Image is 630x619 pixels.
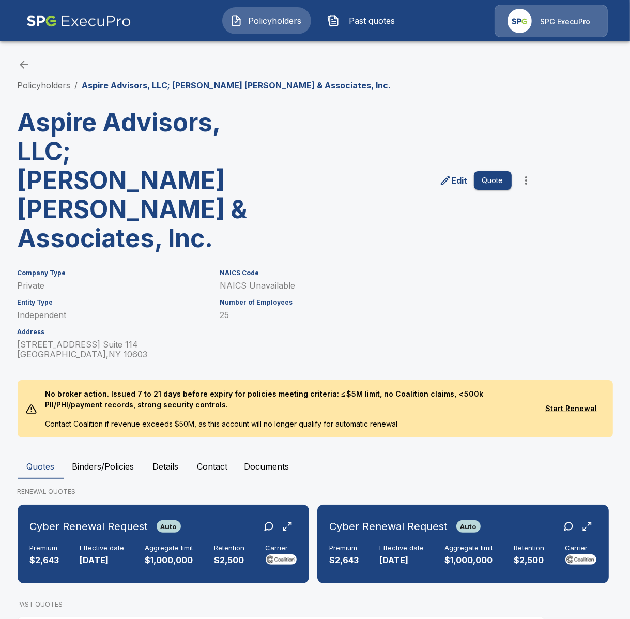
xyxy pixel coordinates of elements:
[64,454,143,479] button: Binders/Policies
[565,544,596,552] h6: Carrier
[456,522,481,531] span: Auto
[495,5,608,37] a: Agency IconSPG ExecuPro
[30,544,59,552] h6: Premium
[18,487,613,496] p: RENEWAL QUOTES
[222,7,311,34] button: Policyholders IconPolicyholders
[18,80,71,90] a: Policyholders
[37,418,537,437] p: Contact Coalition if revenue exceeds $50M, as this account will no longer qualify for automatic r...
[18,310,208,320] p: Independent
[540,17,590,27] p: SPG ExecuPro
[514,554,545,566] p: $2,500
[75,79,78,92] li: /
[247,14,303,27] span: Policyholders
[189,454,236,479] button: Contact
[143,454,189,479] button: Details
[437,172,470,189] a: edit
[230,14,242,27] img: Policyholders Icon
[18,454,64,479] button: Quotes
[18,79,391,92] nav: breadcrumb
[220,269,511,277] h6: NAICS Code
[330,544,359,552] h6: Premium
[80,554,125,566] p: [DATE]
[220,281,511,291] p: NAICS Unavailable
[145,554,194,566] p: $1,000,000
[445,544,494,552] h6: Aggregate limit
[380,544,424,552] h6: Effective date
[80,544,125,552] h6: Effective date
[220,299,511,306] h6: Number of Employees
[266,544,297,552] h6: Carrier
[18,328,208,336] h6: Address
[214,544,245,552] h6: Retention
[18,281,208,291] p: Private
[327,14,340,27] img: Past quotes Icon
[145,544,194,552] h6: Aggregate limit
[30,518,148,535] h6: Cyber Renewal Request
[30,554,59,566] p: $2,643
[236,454,298,479] button: Documents
[452,174,468,187] p: Edit
[330,518,448,535] h6: Cyber Renewal Request
[18,269,208,277] h6: Company Type
[445,554,494,566] p: $1,000,000
[344,14,401,27] span: Past quotes
[18,299,208,306] h6: Entity Type
[18,454,613,479] div: policyholder tabs
[18,340,208,359] p: [STREET_ADDRESS] Suite 114 [GEOGRAPHIC_DATA] , NY 10603
[37,380,537,418] p: No broker action. Issued 7 to 21 days before expiry for policies meeting criteria: ≤ $5M limit, n...
[26,5,131,37] img: AA Logo
[537,399,604,418] button: Start Renewal
[565,554,596,565] img: Carrier
[214,554,245,566] p: $2,500
[18,58,30,71] a: back
[516,170,536,191] button: more
[157,522,181,531] span: Auto
[18,108,273,253] h3: Aspire Advisors, LLC; [PERSON_NAME] [PERSON_NAME] & Associates, Inc.
[82,79,391,92] p: Aspire Advisors, LLC; [PERSON_NAME] [PERSON_NAME] & Associates, Inc.
[266,554,297,565] img: Carrier
[508,9,532,33] img: Agency Icon
[514,544,545,552] h6: Retention
[380,554,424,566] p: [DATE]
[474,171,512,190] button: Quote
[330,554,359,566] p: $2,643
[220,310,511,320] p: 25
[18,600,545,609] p: PAST QUOTES
[319,7,408,34] button: Past quotes IconPast quotes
